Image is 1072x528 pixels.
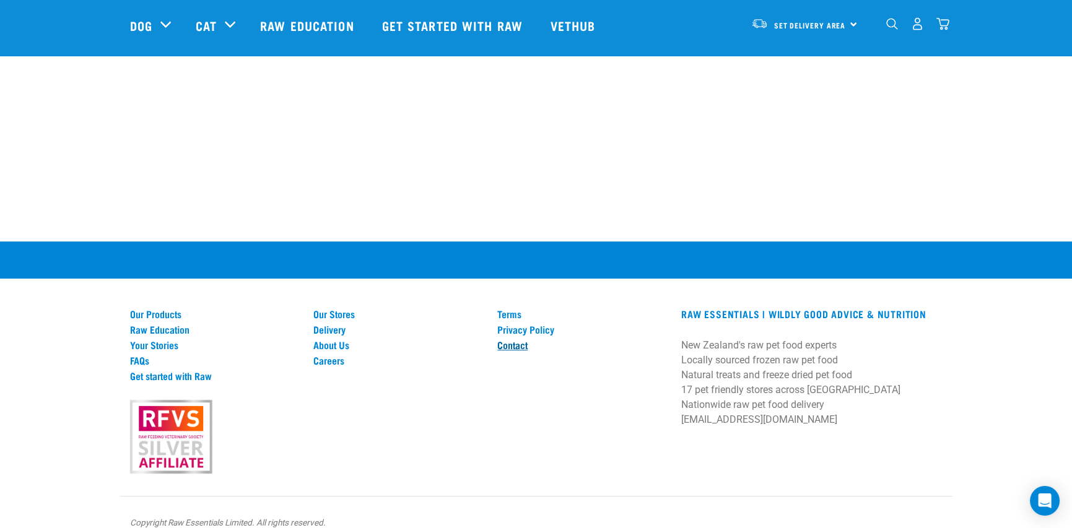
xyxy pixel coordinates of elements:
p: New Zealand's raw pet food experts Locally sourced frozen raw pet food Natural treats and freeze ... [681,338,942,427]
a: Careers [313,355,482,366]
a: FAQs [130,355,299,366]
img: user.png [911,17,924,30]
a: Vethub [538,1,611,50]
img: home-icon-1@2x.png [886,18,898,30]
img: van-moving.png [751,18,768,29]
a: Terms [497,308,666,319]
a: Get started with Raw [130,370,299,381]
a: Privacy Policy [497,324,666,335]
a: Cat [196,16,217,35]
div: Open Intercom Messenger [1030,486,1060,516]
a: Our Stores [313,308,482,319]
a: Raw Education [248,1,369,50]
a: Delivery [313,324,482,335]
h3: RAW ESSENTIALS | Wildly Good Advice & Nutrition [681,308,942,319]
a: Your Stories [130,339,299,350]
a: Raw Education [130,324,299,335]
a: Dog [130,16,152,35]
a: Contact [497,339,666,350]
a: About Us [313,339,482,350]
a: Our Products [130,308,299,319]
img: rfvs.png [124,398,217,476]
em: Copyright Raw Essentials Limited. All rights reserved. [130,517,326,527]
a: Get started with Raw [370,1,538,50]
img: home-icon@2x.png [936,17,949,30]
span: Set Delivery Area [774,23,846,27]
